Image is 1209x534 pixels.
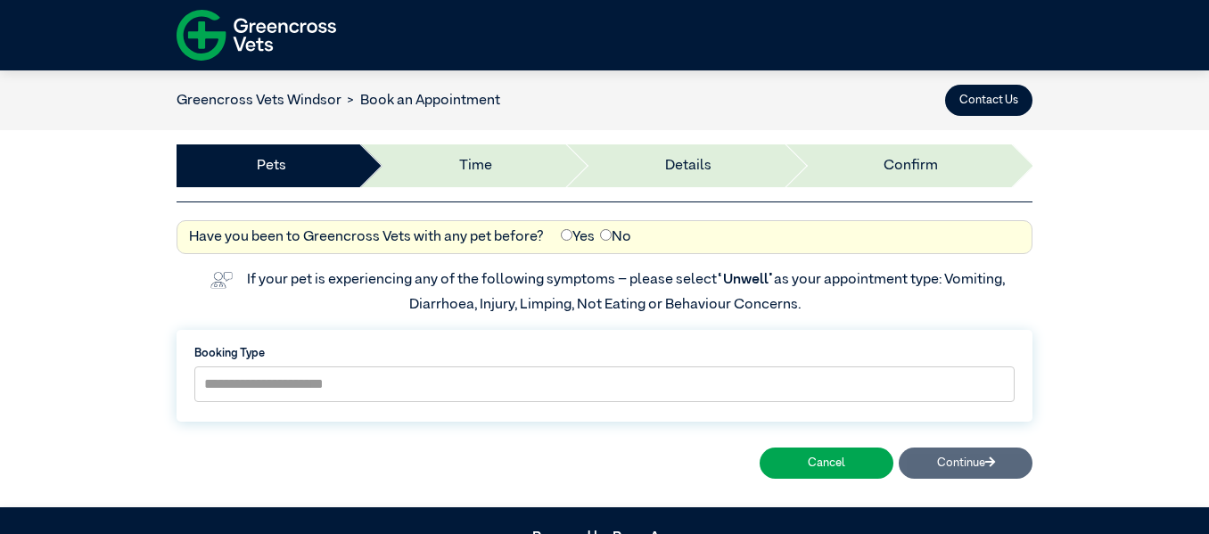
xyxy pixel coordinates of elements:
[717,273,774,287] span: “Unwell”
[561,229,572,241] input: Yes
[341,90,500,111] li: Book an Appointment
[177,94,341,108] a: Greencross Vets Windsor
[204,266,238,294] img: vet
[177,4,336,66] img: f-logo
[247,273,1007,312] label: If your pet is experiencing any of the following symptoms – please select as your appointment typ...
[177,90,500,111] nav: breadcrumb
[945,85,1032,116] button: Contact Us
[189,226,544,248] label: Have you been to Greencross Vets with any pet before?
[600,229,612,241] input: No
[194,345,1015,362] label: Booking Type
[257,155,286,177] a: Pets
[561,226,595,248] label: Yes
[760,448,893,479] button: Cancel
[600,226,631,248] label: No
